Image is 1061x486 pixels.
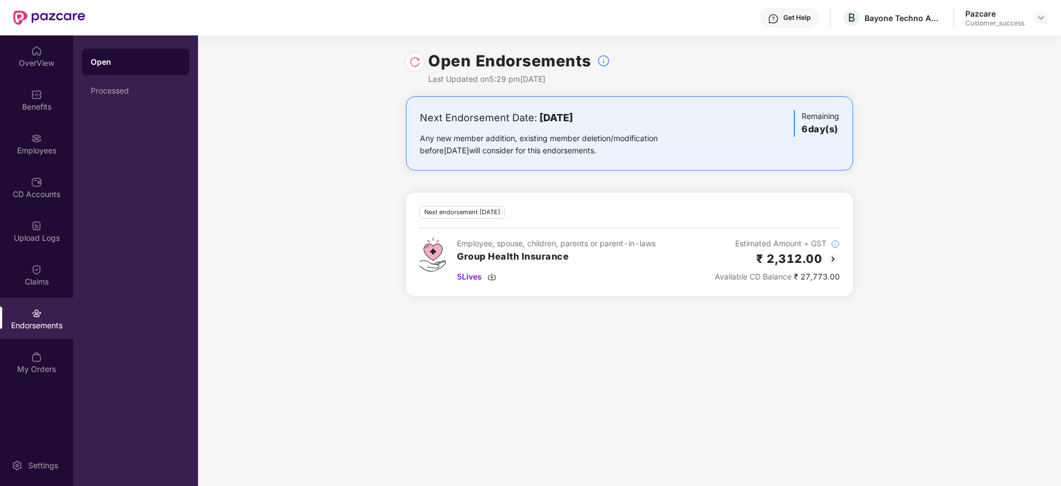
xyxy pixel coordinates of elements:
[31,133,42,144] img: svg+xml;base64,PHN2ZyBpZD0iRW1wbG95ZWVzIiB4bWxucz0iaHR0cDovL3d3dy53My5vcmcvMjAwMC9zdmciIHdpZHRoPS...
[91,86,180,95] div: Processed
[597,54,610,68] img: svg+xml;base64,PHN2ZyBpZD0iSW5mb18tXzMyeDMyIiBkYXRhLW5hbWU9IkluZm8gLSAzMngzMiIgeG1sbnM9Imh0dHA6Ly...
[31,264,42,275] img: svg+xml;base64,PHN2ZyBpZD0iQ2xhaW0iIHhtbG5zPSJodHRwOi8vd3d3LnczLm9yZy8yMDAwL3N2ZyIgd2lkdGg9IjIwIi...
[457,237,656,250] div: Employee, spouse, children, parents or parent-in-laws
[91,56,180,68] div: Open
[419,206,505,219] div: Next endorsement [DATE]
[756,250,822,268] h2: ₹ 2,312.00
[865,13,942,23] div: Bayone Techno Advisors Private Limited
[965,8,1024,19] div: Pazcare
[965,19,1024,28] div: Customer_success
[831,240,840,249] img: svg+xml;base64,PHN2ZyBpZD0iSW5mb18tXzMyeDMyIiBkYXRhLW5hbWU9IkluZm8gLSAzMngzMiIgeG1sbnM9Imh0dHA6Ly...
[428,49,591,73] h1: Open Endorsements
[31,220,42,231] img: svg+xml;base64,PHN2ZyBpZD0iVXBsb2FkX0xvZ3MiIGRhdGEtbmFtZT0iVXBsb2FkIExvZ3MiIHhtbG5zPSJodHRwOi8vd3...
[12,460,23,471] img: svg+xml;base64,PHN2ZyBpZD0iU2V0dGluZy0yMHgyMCIgeG1sbnM9Imh0dHA6Ly93d3cudzMub3JnLzIwMDAvc3ZnIiB3aW...
[419,237,446,272] img: svg+xml;base64,PHN2ZyB4bWxucz0iaHR0cDovL3d3dy53My5vcmcvMjAwMC9zdmciIHdpZHRoPSI0Ny43MTQiIGhlaWdodD...
[428,73,610,85] div: Last Updated on 5:29 pm[DATE]
[457,250,656,264] h3: Group Health Insurance
[715,272,792,281] span: Available CD Balance
[794,110,839,137] div: Remaining
[768,13,779,24] img: svg+xml;base64,PHN2ZyBpZD0iSGVscC0zMngzMiIgeG1sbnM9Imh0dHA6Ly93d3cudzMub3JnLzIwMDAvc3ZnIiB3aWR0aD...
[31,351,42,363] img: svg+xml;base64,PHN2ZyBpZD0iTXlfT3JkZXJzIiBkYXRhLW5hbWU9Ik15IE9yZGVycyIgeG1sbnM9Imh0dHA6Ly93d3cudz...
[848,11,855,24] span: B
[31,177,42,188] img: svg+xml;base64,PHN2ZyBpZD0iQ0RfQWNjb3VudHMiIGRhdGEtbmFtZT0iQ0QgQWNjb3VudHMiIHhtbG5zPSJodHRwOi8vd3...
[420,132,693,157] div: Any new member addition, existing member deletion/modification before [DATE] will consider for th...
[25,460,61,471] div: Settings
[802,122,839,137] h3: 6 day(s)
[826,252,840,266] img: svg+xml;base64,PHN2ZyBpZD0iQmFjay0yMHgyMCIgeG1sbnM9Imh0dHA6Ly93d3cudzMub3JnLzIwMDAvc3ZnIiB3aWR0aD...
[31,89,42,100] img: svg+xml;base64,PHN2ZyBpZD0iQmVuZWZpdHMiIHhtbG5zPSJodHRwOi8vd3d3LnczLm9yZy8yMDAwL3N2ZyIgd2lkdGg9Ij...
[539,112,573,123] b: [DATE]
[13,11,85,25] img: New Pazcare Logo
[1037,13,1046,22] img: svg+xml;base64,PHN2ZyBpZD0iRHJvcGRvd24tMzJ4MzIiIHhtbG5zPSJodHRwOi8vd3d3LnczLm9yZy8yMDAwL3N2ZyIgd2...
[715,237,840,250] div: Estimated Amount + GST
[31,308,42,319] img: svg+xml;base64,PHN2ZyBpZD0iRW5kb3JzZW1lbnRzIiB4bWxucz0iaHR0cDovL3d3dy53My5vcmcvMjAwMC9zdmciIHdpZH...
[715,271,840,283] div: ₹ 27,773.00
[457,271,482,283] span: 5 Lives
[783,13,810,22] div: Get Help
[31,45,42,56] img: svg+xml;base64,PHN2ZyBpZD0iSG9tZSIgeG1sbnM9Imh0dHA6Ly93d3cudzMub3JnLzIwMDAvc3ZnIiB3aWR0aD0iMjAiIG...
[409,56,420,68] img: svg+xml;base64,PHN2ZyBpZD0iUmVsb2FkLTMyeDMyIiB4bWxucz0iaHR0cDovL3d3dy53My5vcmcvMjAwMC9zdmciIHdpZH...
[420,110,693,126] div: Next Endorsement Date:
[487,272,496,281] img: svg+xml;base64,PHN2ZyBpZD0iRG93bmxvYWQtMzJ4MzIiIHhtbG5zPSJodHRwOi8vd3d3LnczLm9yZy8yMDAwL3N2ZyIgd2...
